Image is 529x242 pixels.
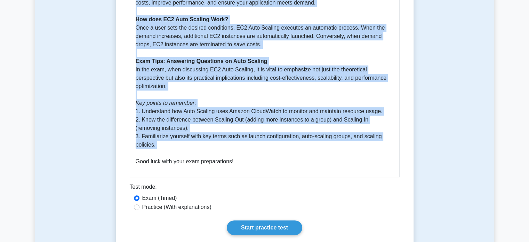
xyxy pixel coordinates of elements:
[227,220,302,235] a: Start practice test
[136,100,196,106] i: Key points to remember:
[142,194,177,202] label: Exam (Timed)
[142,203,211,211] label: Practice (With explanations)
[136,16,229,22] b: How does EC2 Auto Scaling Work?
[136,58,267,64] b: Exam Tips: Answering Questions on Auto Scaling
[130,183,400,194] div: Test mode:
